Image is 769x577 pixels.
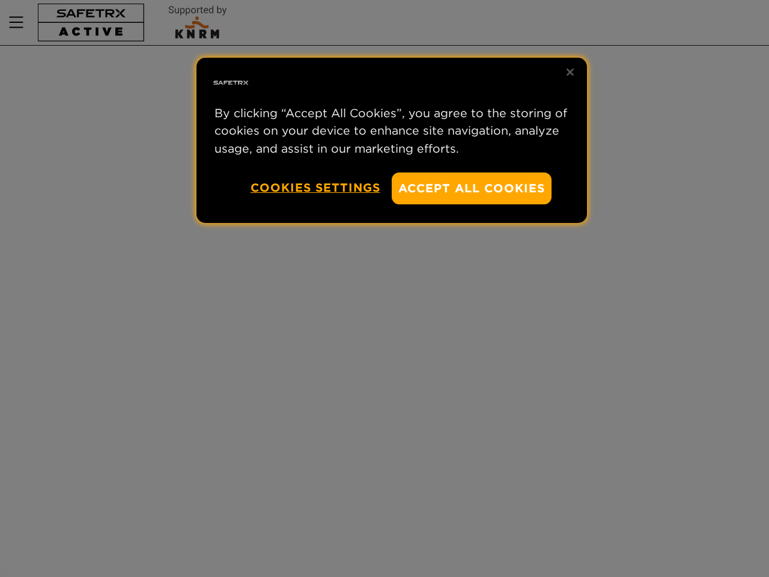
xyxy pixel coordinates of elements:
p: By clicking “Accept All Cookies”, you agree to the storing of cookies on your device to enhance s... [214,105,569,157]
div: Privacy [196,58,587,223]
button: Close [557,59,583,85]
button: Cookies Settings [251,172,380,203]
img: Safe Tracks [211,64,250,102]
button: Accept All Cookies [392,172,552,204]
